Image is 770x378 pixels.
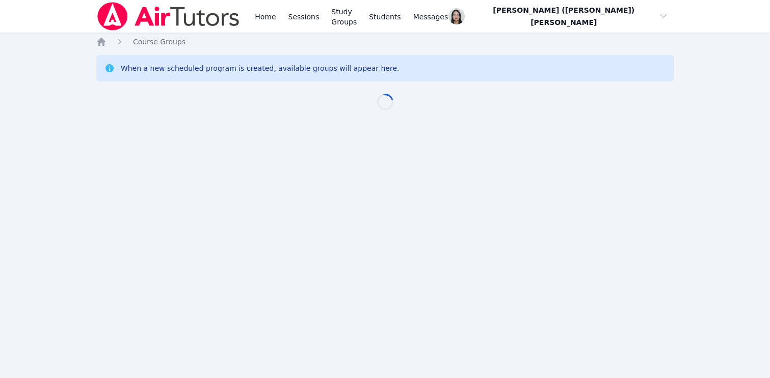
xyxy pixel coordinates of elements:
[121,63,400,73] div: When a new scheduled program is created, available groups will appear here.
[96,2,241,31] img: Air Tutors
[413,12,448,22] span: Messages
[133,37,185,47] a: Course Groups
[133,38,185,46] span: Course Groups
[96,37,674,47] nav: Breadcrumb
